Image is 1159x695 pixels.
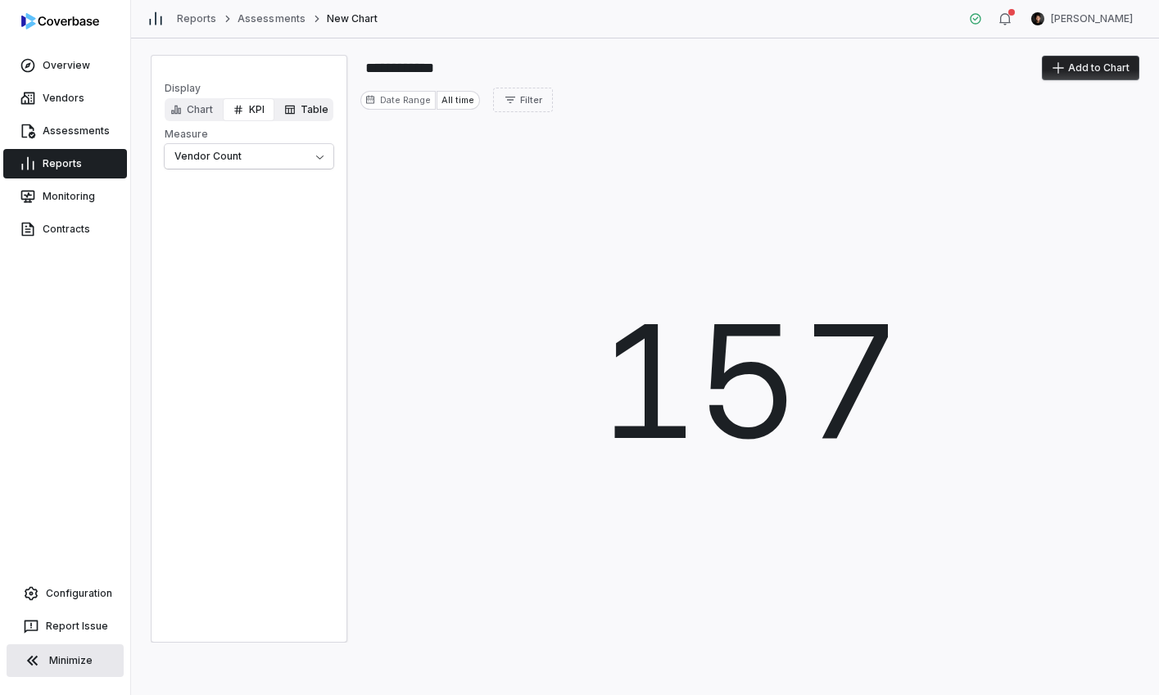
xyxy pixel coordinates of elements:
[1031,12,1044,25] img: Clarence Chio avatar
[1042,56,1139,80] button: Add to Chart
[165,82,333,95] span: Display
[1051,12,1133,25] span: [PERSON_NAME]
[3,116,127,146] a: Assessments
[7,612,124,641] button: Report Issue
[493,88,553,112] button: Filter
[360,91,436,110] div: Date Range
[327,12,378,25] span: New Chart
[3,83,127,113] a: Vendors
[3,182,127,211] a: Monitoring
[1021,7,1143,31] button: Clarence Chio avatar[PERSON_NAME]
[7,644,124,677] button: Minimize
[3,149,127,178] a: Reports
[365,95,375,105] svg: Date range for report
[165,128,333,141] span: Measure
[437,91,479,110] div: All time
[223,98,274,121] button: DisplayChartTable
[3,214,127,244] a: Contracts
[161,98,223,121] button: DisplayKPITable
[3,51,127,80] a: Overview
[238,12,305,25] a: Assessments
[177,12,216,25] a: Reports
[165,144,333,169] button: Measure
[7,579,124,608] a: Configuration
[520,94,542,106] span: Filter
[21,13,99,29] img: logo-D7KZi-bG.svg
[274,98,338,121] button: DisplayChartKPI
[598,263,902,499] span: 157
[360,91,480,110] button: Date range for reportDate RangeAll time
